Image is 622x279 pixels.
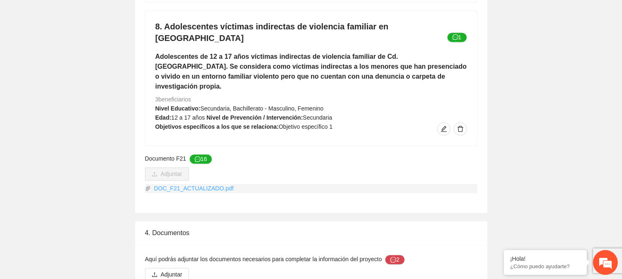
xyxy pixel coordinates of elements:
[145,221,477,245] div: 4. Documentos
[453,34,458,41] span: message
[155,123,279,130] strong: Objetivos específicos a los que se relaciona:
[155,96,191,103] span: 3 beneficiarios
[145,167,189,180] button: uploadAdjuntar
[171,114,205,121] span: 12 a 17 años
[155,52,467,91] h5: Adolescentes de 12 a 17 años víctimas indirectas de violencia familiar de Cd. [GEOGRAPHIC_DATA]. ...
[155,21,467,44] h4: 8. Adolescentes víctimas indirectas de violencia familiar en [GEOGRAPHIC_DATA]
[279,123,333,130] span: Objetivo específico 1
[303,114,332,121] span: Secundaria
[390,257,396,263] span: message
[447,32,467,42] button: message1
[206,114,303,121] strong: Nivel de Prevención / Intervención:
[152,272,157,278] span: upload
[454,122,467,135] button: delete
[48,92,114,176] span: Estamos en línea.
[145,185,151,191] span: paper-clip
[145,255,405,265] span: Aquí podrás adjuntar los documentos necesarios para completar la información del proyecto
[145,271,189,278] span: uploadAdjuntar
[385,255,405,265] button: Aquí podrás adjuntar los documentos necesarios para completar la información del proyecto
[438,125,450,132] span: edit
[510,255,581,262] div: ¡Hola!
[145,171,189,177] span: uploadAdjuntar
[136,4,156,24] div: Minimizar ventana de chat en vivo
[4,189,158,218] textarea: Escriba su mensaje y pulse “Intro”
[155,105,201,112] strong: Nivel Educativo:
[437,122,450,135] button: edit
[510,263,581,269] p: ¿Cómo puedo ayudarte?
[195,156,201,163] span: message
[43,42,139,53] div: Chatee con nosotros ahora
[161,270,182,279] span: Adjuntar
[454,125,467,132] span: delete
[200,105,323,112] span: Secundaria, Bachillerato - Masculino, Femenino
[151,184,477,193] a: DOC_F21_ACTUALIZADO.pdf
[155,114,172,121] strong: Edad:
[189,154,213,164] button: Documento F21
[145,154,213,164] span: Documento F21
